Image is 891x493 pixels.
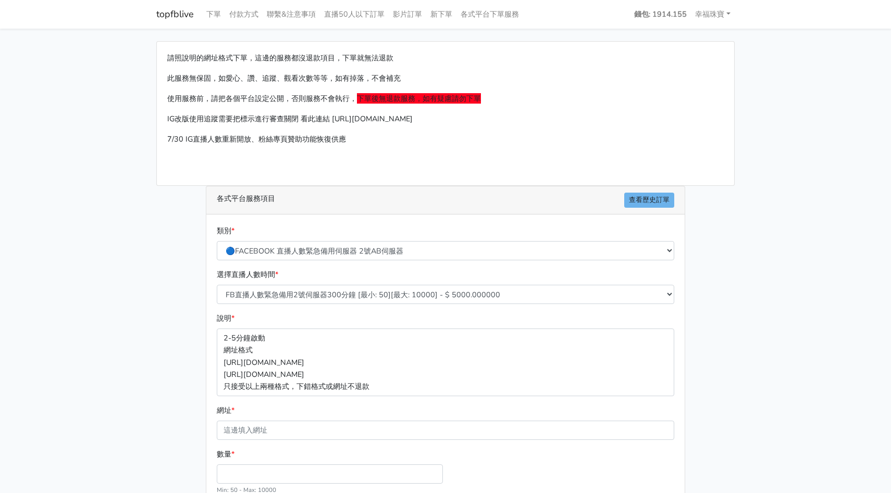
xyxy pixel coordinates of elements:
input: 這邊填入網址 [217,421,674,440]
a: 下單 [202,4,225,24]
label: 類別 [217,225,234,237]
a: 幸福珠寶 [691,4,735,24]
span: 下單後無退款服務，如有疑慮請勿下單 [357,93,481,104]
a: 聯繫&注意事項 [263,4,320,24]
p: 此服務無保固，如愛心、讚、追蹤、觀看次數等等，如有掉落，不會補充 [167,72,724,84]
strong: 錢包: 1914.155 [634,9,687,19]
a: 付款方式 [225,4,263,24]
a: topfblive [156,4,194,24]
a: 查看歷史訂單 [624,193,674,208]
label: 選擇直播人數時間 [217,269,278,281]
p: 使用服務前，請把各個平台設定公開，否則服務不會執行， [167,93,724,105]
a: 影片訂單 [389,4,426,24]
a: 錢包: 1914.155 [630,4,691,24]
p: 2-5分鐘啟動 網址格式 [URL][DOMAIN_NAME] [URL][DOMAIN_NAME] 只接受以上兩種格式，下錯格式或網址不退款 [217,328,674,396]
p: 7/30 IG直播人數重新開放、粉絲專頁贊助功能恢復供應 [167,133,724,145]
label: 網址 [217,404,234,416]
p: 請照說明的網址格式下單，這邊的服務都沒退款項目，下單就無法退款 [167,52,724,64]
a: 直播50人以下訂單 [320,4,389,24]
p: IG改版使用追蹤需要把標示進行審查關閉 看此連結 [URL][DOMAIN_NAME] [167,113,724,125]
a: 各式平台下單服務 [456,4,523,24]
label: 說明 [217,312,234,324]
label: 數量 [217,448,234,460]
a: 新下單 [426,4,456,24]
div: 各式平台服務項目 [206,186,685,214]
